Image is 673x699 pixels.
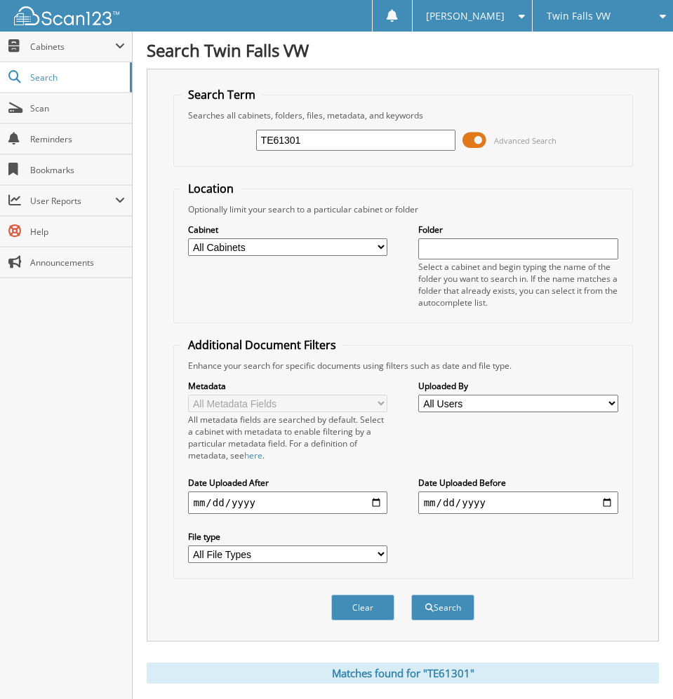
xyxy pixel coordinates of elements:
label: File type [188,531,388,543]
span: Help [30,226,125,238]
img: scan123-logo-white.svg [14,6,119,25]
legend: Search Term [181,87,262,102]
div: Enhance your search for specific documents using filters such as date and file type. [181,360,625,372]
span: Announcements [30,257,125,269]
label: Cabinet [188,224,388,236]
div: Select a cabinet and begin typing the name of the folder you want to search in. If the name match... [418,261,618,308]
label: Metadata [188,380,388,392]
span: Reminders [30,133,125,145]
label: Date Uploaded Before [418,477,618,489]
label: Folder [418,224,618,236]
legend: Additional Document Filters [181,337,343,353]
div: Searches all cabinets, folders, files, metadata, and keywords [181,109,625,121]
h1: Search Twin Falls VW [147,39,659,62]
label: Uploaded By [418,380,618,392]
input: start [188,491,388,514]
button: Search [411,595,474,620]
span: Cabinets [30,41,115,53]
span: Scan [30,102,125,114]
span: [PERSON_NAME] [426,12,505,20]
legend: Location [181,181,241,196]
label: Date Uploaded After [188,477,388,489]
div: Optionally limit your search to a particular cabinet or folder [181,203,625,215]
input: end [418,491,618,514]
span: Bookmarks [30,164,125,176]
span: Search [30,72,123,83]
button: Clear [331,595,394,620]
div: Matches found for "TE61301" [147,663,659,684]
span: Advanced Search [494,135,557,146]
a: here [244,449,262,461]
span: Twin Falls VW [547,12,611,20]
div: All metadata fields are searched by default. Select a cabinet with metadata to enable filtering b... [188,414,388,461]
span: User Reports [30,195,115,207]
